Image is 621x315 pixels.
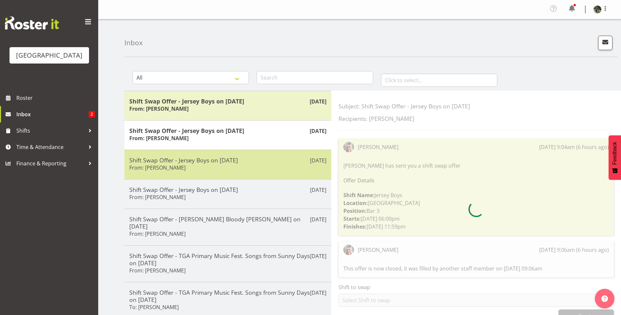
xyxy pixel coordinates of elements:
[16,109,89,119] span: Inbox
[124,39,143,46] h4: Inbox
[609,135,621,180] button: Feedback - Show survey
[612,142,618,165] span: Feedback
[310,127,326,135] p: [DATE]
[129,127,326,134] h5: Shift Swap Offer - Jersey Boys on [DATE]
[381,74,497,87] input: Click to select...
[129,215,326,230] h5: Shift Swap Offer - [PERSON_NAME] Bloody [PERSON_NAME] on [DATE]
[129,98,326,105] h5: Shift Swap Offer - Jersey Boys on [DATE]
[129,267,186,274] h6: From: [PERSON_NAME]
[129,304,179,310] h6: To: [PERSON_NAME]
[129,252,326,267] h5: Shift Swap Offer - TGA Primary Music Fest. Songs from Sunny Days on [DATE]
[16,93,95,103] span: Roster
[16,142,85,152] span: Time & Attendance
[310,252,326,260] p: [DATE]
[310,186,326,194] p: [DATE]
[257,71,373,84] input: Search
[129,105,189,112] h6: From: [PERSON_NAME]
[129,289,326,303] h5: Shift Swap Offer - TGA Primary Music Fest. Songs from Sunny Days on [DATE]
[129,194,186,200] h6: From: [PERSON_NAME]
[16,158,85,168] span: Finance & Reporting
[594,6,601,13] img: renee-hewittc44e905c050b5abf42b966e9eee8c321.png
[16,50,82,60] div: [GEOGRAPHIC_DATA]
[5,16,59,29] img: Rosterit website logo
[129,186,326,193] h5: Shift Swap Offer - Jersey Boys on [DATE]
[16,126,85,136] span: Shifts
[129,231,186,237] h6: From: [PERSON_NAME]
[310,157,326,164] p: [DATE]
[129,157,326,164] h5: Shift Swap Offer - Jersey Boys on [DATE]
[310,289,326,297] p: [DATE]
[129,135,189,141] h6: From: [PERSON_NAME]
[129,164,186,171] h6: From: [PERSON_NAME]
[601,295,608,302] img: help-xxl-2.png
[89,111,95,118] span: 2
[310,98,326,105] p: [DATE]
[310,215,326,223] p: [DATE]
